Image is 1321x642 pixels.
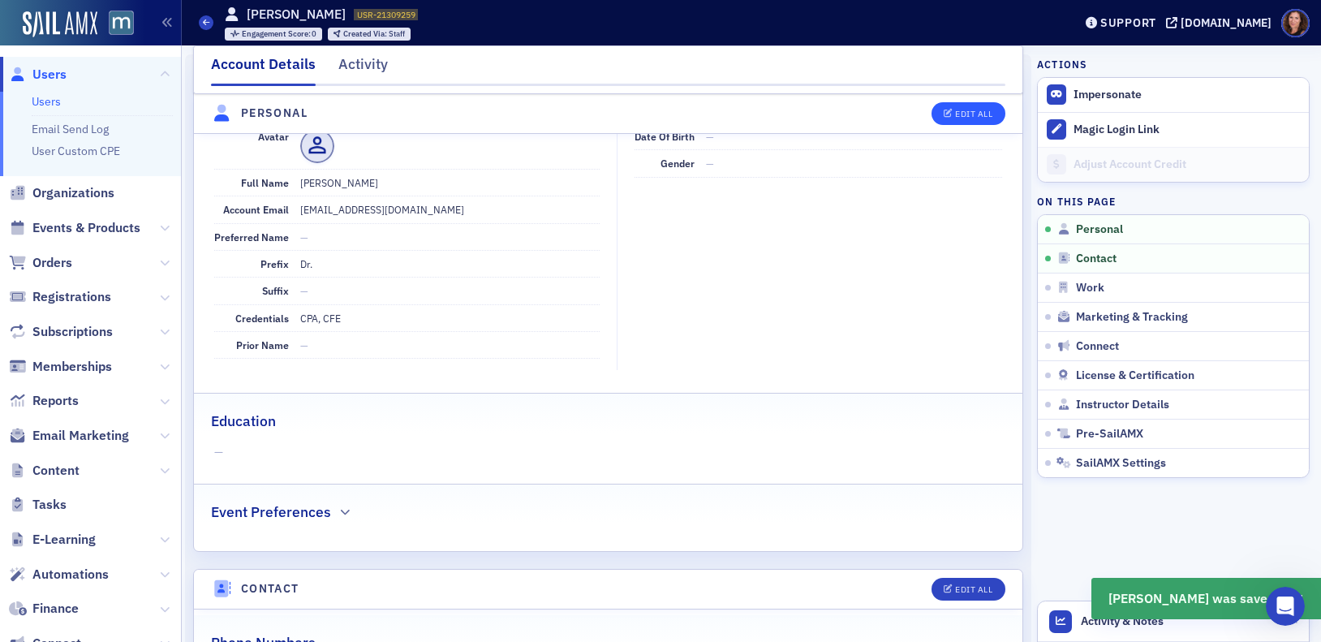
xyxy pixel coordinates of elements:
div: Created Via: Staff [328,28,411,41]
span: Automations [32,566,109,584]
button: Emoji picker [51,518,64,531]
span: Avatar [258,130,289,143]
div: [PERSON_NAME] • 16h ago [26,287,160,296]
button: go back [11,6,41,37]
span: Preferred Name [214,231,289,243]
iframe: Intercom live chat [1266,587,1305,626]
div: Support [1100,15,1156,30]
a: Users [32,94,61,109]
button: Edit All [932,578,1005,601]
span: Memberships [32,358,112,376]
div: Just met with [PERSON_NAME]. Are these changes to the google drive folder structure something we ... [58,446,312,577]
span: USR-21309259 [357,9,415,20]
span: Content [32,462,80,480]
span: [PERSON_NAME] was saved. [1108,589,1279,609]
span: Gender [660,157,695,170]
a: Tasks [9,496,67,514]
img: SailAMX [109,11,134,36]
span: Users [32,66,67,84]
h4: Contact [241,580,299,597]
div: Natalie says… [13,446,312,597]
a: Subscriptions [9,323,113,341]
a: Memberships [9,358,112,376]
span: Reports [32,392,79,410]
span: Engagement Score : [242,28,312,39]
a: Finance [9,600,79,618]
div: Edit All [955,585,992,594]
dd: [EMAIL_ADDRESS][DOMAIN_NAME] [300,196,600,222]
a: Email Marketing [9,427,129,445]
h4: On this page [1037,194,1310,209]
span: Profile [1281,9,1310,37]
a: Registrations [9,288,111,306]
span: Prior Name [236,338,289,351]
a: Automations [9,566,109,584]
button: Gif picker [77,518,90,531]
div: I uploaded the materials. I asked [PERSON_NAME] to try earlier and she couldn't, but I'll see if ... [58,312,312,411]
h4: Personal [241,105,308,122]
div: [DOMAIN_NAME] [1181,15,1272,30]
span: — [706,157,714,170]
button: Impersonate [1074,88,1142,102]
span: Contact [1076,252,1117,266]
span: Email Marketing [32,427,129,445]
span: Full Name [241,176,289,189]
a: Content [9,462,80,480]
span: Personal [1076,222,1123,237]
span: Registrations [32,288,111,306]
span: — [214,444,1003,461]
span: E-Learning [32,531,96,549]
span: — [300,231,308,243]
div: Account Details [211,54,316,86]
div: 0 [242,30,317,39]
a: Organizations [9,184,114,202]
button: Send a message… [278,511,304,537]
span: Events & Products [32,219,140,237]
div: Edit All [955,110,992,118]
a: View Homepage [97,11,134,38]
span: Credentials [235,312,289,325]
div: Magic Login Link [1074,123,1301,137]
span: Activity & Notes [1081,613,1164,630]
h1: [PERSON_NAME] [79,8,184,20]
span: — [300,338,308,351]
span: — [300,284,308,297]
span: Instructor Details [1076,398,1169,412]
a: Reports [9,392,79,410]
button: Start recording [103,518,116,531]
span: Prefix [260,257,289,270]
img: Profile image for Luke [46,9,72,35]
div: Luke says… [13,88,312,312]
dd: CPA, CFE [300,305,600,331]
span: Work [1076,281,1104,295]
span: Marketing & Tracking [1076,310,1188,325]
button: Upload attachment [25,518,38,531]
a: Adjust Account Credit [1038,147,1309,182]
div: Staff [343,30,405,39]
a: Users [9,66,67,84]
img: SailAMX [23,11,97,37]
span: Date of Birth [635,130,695,143]
dd: [PERSON_NAME] [300,170,600,196]
div: Just met with [PERSON_NAME]. Are these changes to the google drive folder structure something we ... [71,456,299,567]
p: Active in the last 15m [79,20,195,37]
span: Orders [32,254,72,272]
div: Adjust Account Credit [1074,157,1301,172]
a: Email Send Log [32,122,109,136]
button: Magic Login Link [1038,112,1309,147]
textarea: Message… [14,484,311,511]
div: I uploaded the materials. I asked [PERSON_NAME] to try earlier and she couldn't, but I'll see if ... [71,322,299,402]
h2: Event Preferences [211,502,331,523]
span: Tasks [32,496,67,514]
span: Connect [1076,339,1119,354]
dd: Dr. [300,251,600,277]
span: SailAMX Settings [1076,456,1166,471]
div: [DATE] [13,424,312,446]
a: User Custom CPE [32,144,120,158]
div: Close [285,6,314,36]
span: License & Certification [1076,368,1194,383]
a: Events & Products [9,219,140,237]
button: Home [254,6,285,37]
span: Finance [32,600,79,618]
